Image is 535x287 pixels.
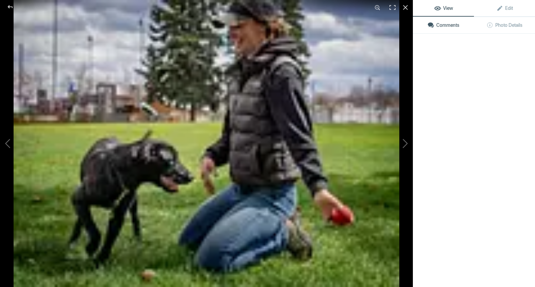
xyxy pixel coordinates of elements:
a: Comments [413,17,474,33]
a: Photo Details [474,17,535,33]
span: Photo Details [486,22,522,28]
span: Edit [496,5,513,11]
button: Next (arrow right) [362,92,413,195]
span: View [434,5,453,11]
span: Comments [427,22,459,28]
